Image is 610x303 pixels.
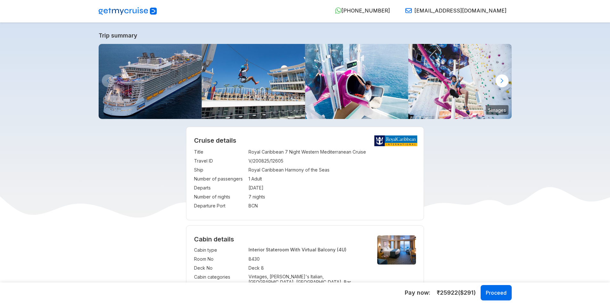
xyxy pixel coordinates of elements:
td: Departs [194,183,245,192]
a: Trip summary [99,32,512,39]
p: Vintages, [PERSON_NAME]'s Italian, [GEOGRAPHIC_DATA], [GEOGRAPHIC_DATA], Bar, Hublot, Cartier Ome... [248,274,366,301]
td: 8430 [248,255,366,264]
td: Room No [194,255,245,264]
td: [DATE] [248,183,416,192]
td: Number of passengers [194,174,245,183]
img: WhatsApp [335,7,341,14]
td: BCN [248,201,416,210]
td: Royal Caribbean Harmony of the Seas [248,165,416,174]
small: 5 images [486,105,508,115]
span: ₹ 25922 ($ 291 ) [437,289,476,297]
td: Royal Caribbean 7 Night Western Mediterranean Cruise [248,147,416,156]
td: 7 nights [248,192,416,201]
td: Ship [194,165,245,174]
img: harmony-rockwall-rock-climbing-girl.jpg [408,44,512,119]
td: : [245,183,248,192]
h4: Cabin details [194,235,416,243]
td: : [245,192,248,201]
td: Cabin type [194,246,245,255]
td: : [245,174,248,183]
td: Deck No [194,264,245,273]
h2: Cruise details [194,137,416,144]
td: : [245,165,248,174]
td: : [245,246,248,255]
img: Email [405,7,412,14]
td: Deck 8 [248,264,366,273]
a: [EMAIL_ADDRESS][DOMAIN_NAME] [400,7,507,14]
td: Travel ID [194,156,245,165]
td: : [245,201,248,210]
img: zip-line-woman-day-activity-horizontal.jpg [202,44,305,119]
td: Departure Port [194,201,245,210]
td: : [245,264,248,273]
td: V/200825/12605 [248,156,416,165]
td: : [245,156,248,165]
td: : [245,273,248,302]
td: : [245,147,248,156]
td: Number of nights [194,192,245,201]
p: Interior Stateroom With Virtual Balcony [248,247,366,252]
h5: Pay now: [405,289,430,297]
span: (4U) [337,247,346,252]
img: harmony-aerial-shot.jpg [99,44,202,119]
span: [EMAIL_ADDRESS][DOMAIN_NAME] [414,7,507,14]
button: Proceed [481,285,512,300]
a: [PHONE_NUMBER] [330,7,390,14]
td: Cabin categories [194,273,245,302]
img: kid-starting-the-ultimate-abyss-slide-ride.jpg [305,44,409,119]
td: : [245,255,248,264]
span: [PHONE_NUMBER] [341,7,390,14]
td: Title [194,147,245,156]
td: 1 Adult [248,174,416,183]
